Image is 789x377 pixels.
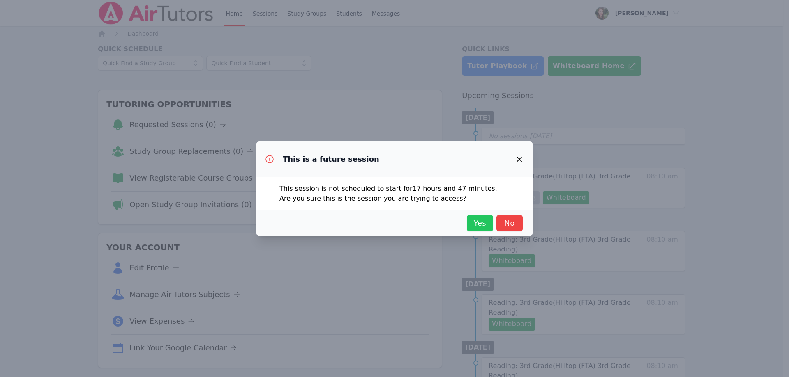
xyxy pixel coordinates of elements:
[279,184,510,203] p: This session is not scheduled to start for 17 hours and 47 minutes . Are you sure this is the ses...
[496,215,523,231] button: No
[467,215,493,231] button: Yes
[501,217,519,229] span: No
[283,154,379,164] h3: This is a future session
[471,217,489,229] span: Yes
